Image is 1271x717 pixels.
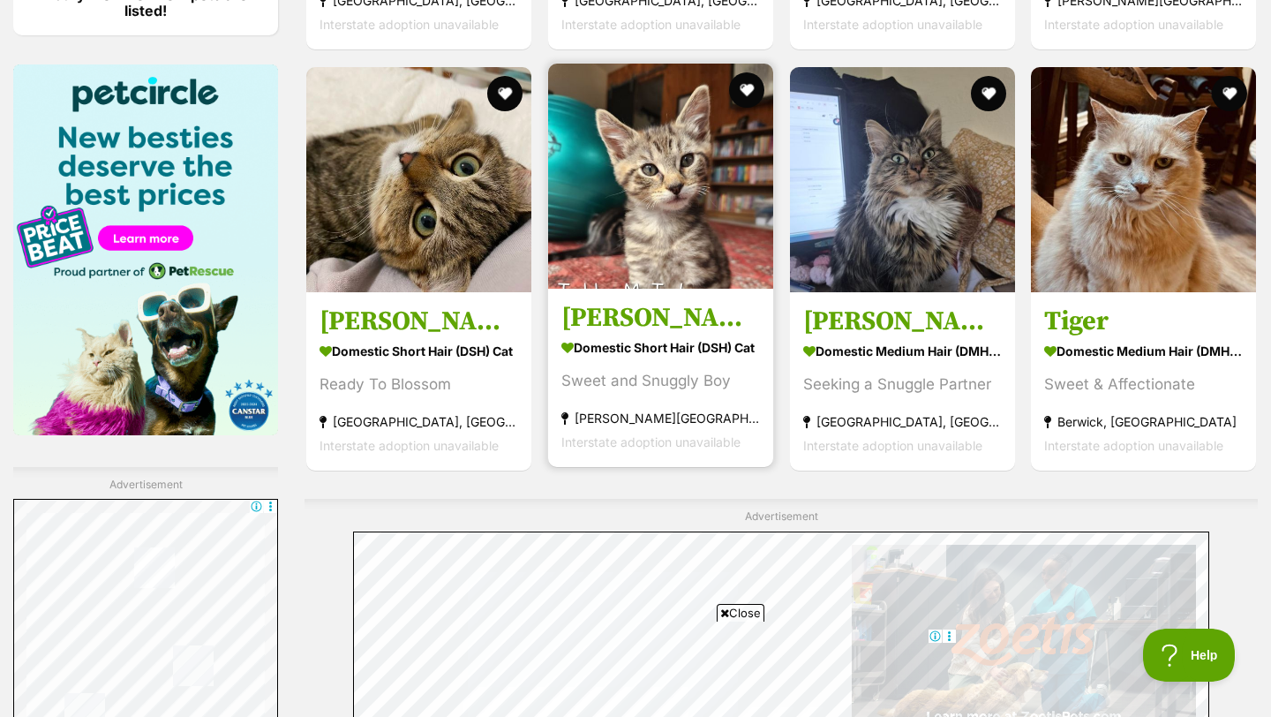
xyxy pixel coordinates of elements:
[306,67,531,292] img: Hilary - Domestic Short Hair (DSH) Cat
[1044,305,1243,338] h3: Tiger
[320,338,518,364] strong: Domestic Short Hair (DSH) Cat
[320,373,518,396] div: Ready To Blossom
[320,438,499,453] span: Interstate adoption unavailable
[548,64,773,289] img: Tabby McTat - Domestic Short Hair (DSH) Cat
[561,301,760,335] h3: [PERSON_NAME]
[803,438,982,453] span: Interstate adoption unavailable
[13,64,278,435] img: Pet Circle promo banner
[561,18,741,33] span: Interstate adoption unavailable
[1044,373,1243,396] div: Sweet & Affectionate
[803,373,1002,396] div: Seeking a Snuggle Partner
[1044,18,1223,33] span: Interstate adoption unavailable
[1143,629,1236,682] iframe: Help Scout Beacon - Open
[1212,76,1247,111] button: favourite
[320,305,518,338] h3: [PERSON_NAME]
[487,76,523,111] button: favourite
[790,67,1015,292] img: Cynthia - Domestic Medium Hair (DMH) Cat
[561,335,760,360] strong: Domestic Short Hair (DSH) Cat
[548,288,773,467] a: [PERSON_NAME] Domestic Short Hair (DSH) Cat Sweet and Snuggly Boy [PERSON_NAME][GEOGRAPHIC_DATA] ...
[1044,410,1243,434] strong: Berwick, [GEOGRAPHIC_DATA]
[561,406,760,430] strong: [PERSON_NAME][GEOGRAPHIC_DATA]
[803,338,1002,364] strong: Domestic Medium Hair (DMH) Cat
[803,410,1002,434] strong: [GEOGRAPHIC_DATA], [GEOGRAPHIC_DATA]
[320,18,499,33] span: Interstate adoption unavailable
[314,629,957,708] iframe: Advertisement
[1044,438,1223,453] span: Interstate adoption unavailable
[803,305,1002,338] h3: [PERSON_NAME]
[1031,291,1256,471] a: Tiger Domestic Medium Hair (DMH) Cat Sweet & Affectionate Berwick, [GEOGRAPHIC_DATA] Interstate a...
[970,76,1005,111] button: favourite
[320,410,518,434] strong: [GEOGRAPHIC_DATA], [GEOGRAPHIC_DATA]
[561,434,741,449] span: Interstate adoption unavailable
[790,291,1015,471] a: [PERSON_NAME] Domestic Medium Hair (DMH) Cat Seeking a Snuggle Partner [GEOGRAPHIC_DATA], [GEOGRA...
[803,18,982,33] span: Interstate adoption unavailable
[1044,338,1243,364] strong: Domestic Medium Hair (DMH) Cat
[306,291,531,471] a: [PERSON_NAME] Domestic Short Hair (DSH) Cat Ready To Blossom [GEOGRAPHIC_DATA], [GEOGRAPHIC_DATA]...
[729,72,764,108] button: favourite
[561,369,760,393] div: Sweet and Snuggly Boy
[717,604,764,622] span: Close
[1031,67,1256,292] img: Tiger - Domestic Medium Hair (DMH) Cat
